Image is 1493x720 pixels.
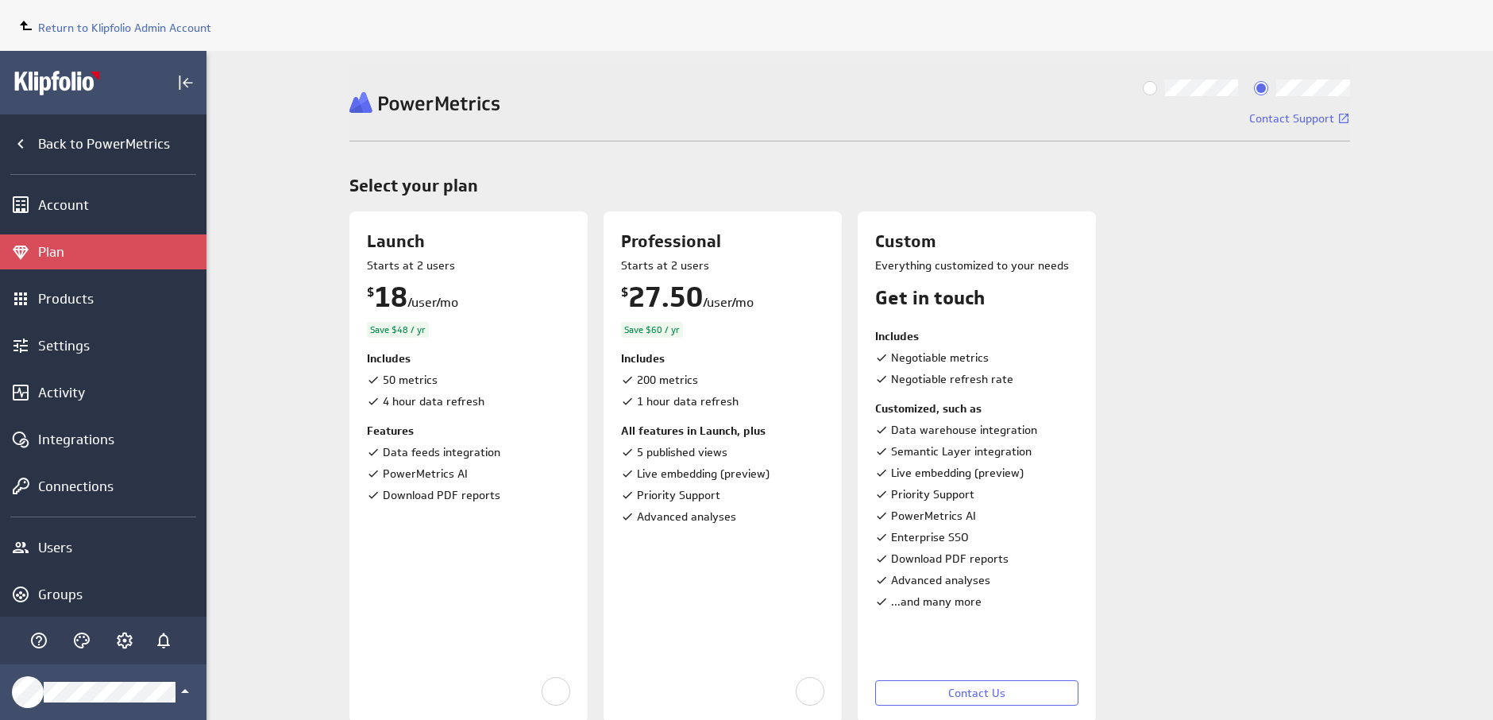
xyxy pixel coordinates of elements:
li: Using a natural language interface, PowerMetrics AI interprets your intentions and auto-generates... [367,466,570,482]
p: Priority Support [891,486,974,503]
p: PowerMetrics AI [383,466,468,482]
p: Starts at 2 users [621,257,824,274]
div: Themes [68,627,95,654]
li: Download your favourite dashboards as PDFs and keep everyone informed with access to a digital or... [875,551,1078,567]
p: Priority Support [637,487,720,504]
p: Advanced analyses [891,572,990,589]
span: 27.50 [628,286,703,309]
li: Metrics, defined and maintained in external semantic layers, are added to your metric catalog in ... [875,443,1078,460]
p: Includes [875,328,1078,345]
span: Contact Support [1249,113,1334,124]
p: Live embedding (preview) [637,466,770,482]
div: Activity [38,384,203,401]
p: Enterprise SSO [891,529,969,546]
li: Data refresh rate is the interval at which your data is automatically updated. [621,393,824,410]
p: Select your plan [349,173,1350,195]
img: PowerMetrics [349,92,500,113]
p: PowerMetrics AI [891,508,976,525]
div: Settings [38,337,203,354]
p: Launch [367,229,425,254]
li: Data is managed and stored in your data warehouse for higher performance throughput and to mainta... [875,422,1078,439]
li: PowerMetrics includes a few ways to get data into metrics, one of them being data feeds. Acting a... [367,444,570,461]
p: Custom [875,229,936,254]
div: Groups [38,586,203,603]
img: Klipfolio account logo [14,70,125,95]
p: Negotiable metrics [891,350,989,366]
span: /user/mo [703,296,754,309]
button: Contact Us [875,680,1078,706]
p: Starts at 2 users [367,257,570,274]
div: Billed annually [1254,79,1350,96]
li: Download your favourite dashboards as PDFs and keep everyone informed with access to a digital or... [367,487,570,504]
li: Data refresh rate is the interval at which your data is automatically updated. [875,371,1078,388]
svg: Account and settings [115,631,134,650]
p: 5 published views [637,444,727,461]
span: $ [367,286,374,299]
p: Customized, such as [875,401,1078,417]
p: Features [367,423,570,439]
p: Advanced analyses [637,509,736,525]
svg: Themes [72,631,91,650]
p: Semantic Layer integration [891,443,1032,460]
li: Share published views of your dashboards, externally or internally, with either public or passcod... [621,444,824,461]
span: Return to Klipfolio Admin Account [38,21,211,35]
p: 4 hour data refresh [383,393,484,410]
li: Display dynamic versions of PowerMetrics visualizations externally, for example, in a website or ... [621,466,824,482]
div: Back to PowerMetrics [38,135,203,153]
a: Return to Klipfolio Admin Account [16,21,211,35]
li: Apply forecasts and normal range analysis to assess past, current, and future trends in your metr... [875,572,1078,589]
li: A metric has built-in capabilities for visualization, date ranges, segmenting, and filtering. Met... [621,372,824,389]
p: Live embedding (preview) [891,465,1024,482]
p: Data warehouse integration [891,422,1037,439]
span: Contact Us [948,686,1005,700]
p: 200 metrics [637,372,698,389]
div: Help [25,627,52,654]
div: Save $48 / yr [367,322,429,338]
div: Products [38,290,203,308]
li: Apply forecasts and normal range analysis to assess past, current, and future trends in your metr... [621,509,824,525]
div: Account and settings [111,627,138,654]
div: Save $60 / yr [621,322,683,338]
div: Plan [38,243,203,261]
p: 50 metrics [383,372,438,389]
p: Data feeds integration [383,444,500,461]
li: Display dynamic versions of PowerMetrics visualizations externally, for example, in a website or ... [875,465,1078,482]
li: Data refresh rate is the interval at which your data is automatically updated. [367,393,570,410]
span: $ [621,286,628,299]
div: Billed monthly [1143,79,1238,96]
span: /user/mo [407,296,458,309]
span: 18 [374,286,407,309]
li: A metric has built-in capabilities for visualization, date ranges, segmenting, and filtering. Met... [367,372,570,389]
div: Integrations [38,431,203,448]
p: 1 hour data refresh [637,393,739,410]
p: All features in Launch, plus [621,423,824,439]
img: to-parent.svg [16,16,35,35]
a: Contact Support [1249,112,1350,125]
div: Users [38,539,203,556]
div: Collapse [172,69,199,96]
div: Connections [38,478,203,495]
div: Account [38,196,203,214]
li: Using a natural language interface, PowerMetrics AI interprets your intentions and auto-generates... [875,508,1078,525]
li: Enables single sign-on for your Klipfolio app with options to integrate via SAML or a custom appr... [875,529,1078,546]
li: Ensures technical questions are addressed at the top of the queue over email. Our Support Team op... [621,487,824,504]
p: Includes [367,350,570,367]
p: Negotiable refresh rate [891,371,1013,388]
p: Includes [621,350,824,367]
span: Get in touch [875,288,985,308]
p: Download PDF reports [383,487,500,504]
p: Everything customized to your needs [875,257,1078,274]
p: Professional [621,229,721,254]
li: A metric has built-in capabilities for visualization, date ranges, segmenting, and filtering. Met... [875,350,1078,366]
div: Notifications [150,627,177,654]
p: ...and many more [891,594,982,610]
p: Download PDF reports [891,551,1009,567]
li: Ensures technical questions are addressed at the top of the queue over email. Our Support Team op... [875,486,1078,503]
